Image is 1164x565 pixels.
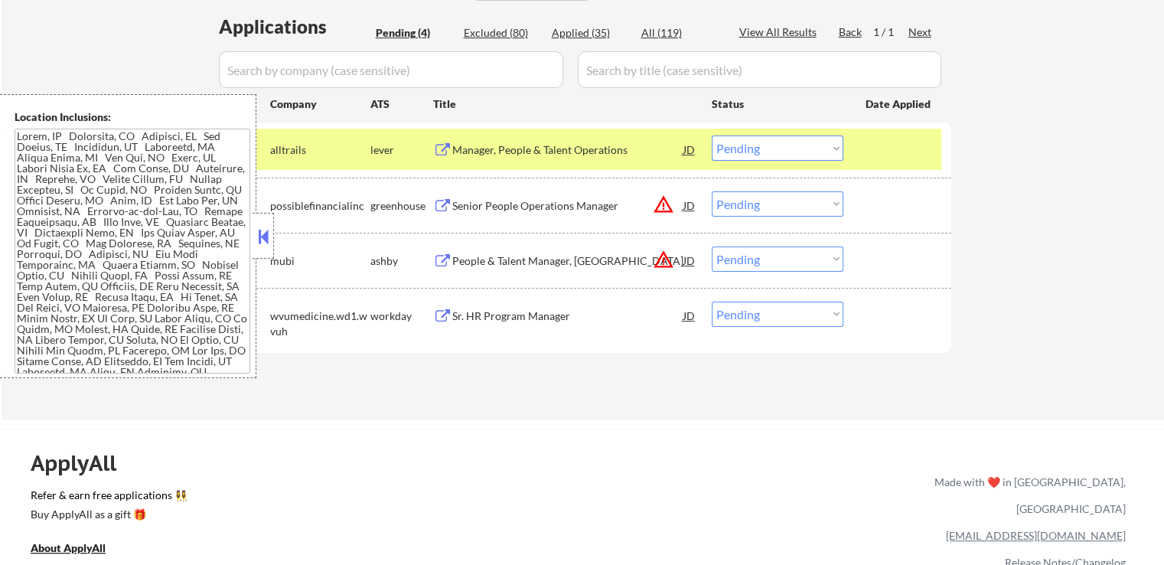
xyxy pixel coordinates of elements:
div: 1 / 1 [873,24,908,40]
input: Search by company (case sensitive) [219,51,563,88]
input: Search by title (case sensitive) [578,51,941,88]
div: Title [433,96,697,112]
button: warning_amber [653,249,674,270]
div: Manager, People & Talent Operations [452,142,683,158]
a: Refer & earn free applications 👯‍♀️ [31,490,615,506]
div: wvumedicine.wd1.wvuh [270,309,370,338]
div: View All Results [739,24,821,40]
div: JD [682,247,697,274]
div: Back [839,24,863,40]
div: Next [908,24,933,40]
div: greenhouse [370,198,433,214]
div: Status [712,90,843,117]
div: Made with ❤️ in [GEOGRAPHIC_DATA], [GEOGRAPHIC_DATA] [928,469,1126,522]
a: About ApplyAll [31,540,127,559]
div: Company [270,96,370,112]
div: workday [370,309,433,324]
div: Sr. HR Program Manager [452,309,683,324]
div: Excluded (80) [464,25,540,41]
div: ashby [370,253,433,269]
div: Pending (4) [376,25,452,41]
div: JD [682,191,697,219]
button: warning_amber [653,194,674,215]
div: All (119) [641,25,718,41]
div: Senior People Operations Manager [452,198,683,214]
div: Applications [219,18,370,36]
u: About ApplyAll [31,541,106,554]
div: People & Talent Manager, [GEOGRAPHIC_DATA] [452,253,683,269]
div: mubi [270,253,370,269]
div: lever [370,142,433,158]
div: possiblefinancialinc [270,198,370,214]
div: ATS [370,96,433,112]
div: Applied (35) [552,25,628,41]
div: Buy ApplyAll as a gift 🎁 [31,509,184,520]
div: Date Applied [866,96,933,112]
div: Location Inclusions: [15,109,250,125]
div: alltrails [270,142,370,158]
div: ApplyAll [31,450,134,476]
div: JD [682,302,697,329]
div: JD [682,136,697,163]
a: [EMAIL_ADDRESS][DOMAIN_NAME] [946,529,1126,542]
a: Buy ApplyAll as a gift 🎁 [31,506,184,525]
